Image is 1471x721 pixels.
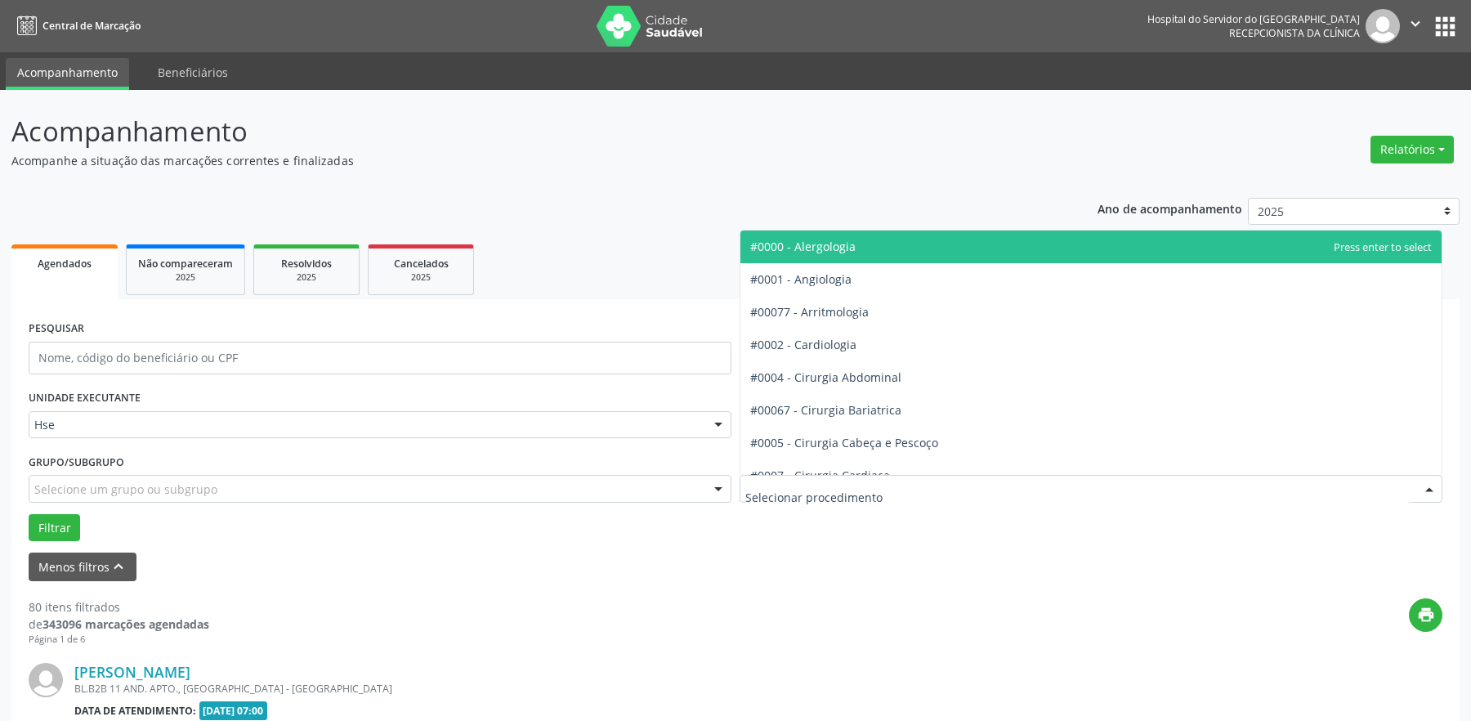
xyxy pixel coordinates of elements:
span: Não compareceram [138,257,233,271]
button: Menos filtroskeyboard_arrow_up [29,553,136,581]
p: Acompanhe a situação das marcações correntes e finalizadas [11,152,1025,169]
i: keyboard_arrow_up [110,558,127,575]
span: #0000 - Alergologia [750,239,856,254]
span: [DATE] 07:00 [199,701,268,720]
span: #0007 - Cirurgia Cardiaca [750,468,890,483]
button: apps [1431,12,1460,41]
span: #0001 - Angiologia [750,271,852,287]
span: #00077 - Arritmologia [750,304,869,320]
a: [PERSON_NAME] [74,663,190,681]
span: Hse [34,417,698,433]
span: Cancelados [394,257,449,271]
button: Relatórios [1370,136,1454,163]
span: #0004 - Cirurgia Abdominal [750,369,901,385]
input: Nome, código do beneficiário ou CPF [29,342,731,374]
div: de [29,616,209,633]
span: #00067 - Cirurgia Bariatrica [750,402,901,418]
strong: 343096 marcações agendadas [42,616,209,632]
label: PESQUISAR [29,316,84,342]
span: Selecione um grupo ou subgrupo [34,481,217,498]
span: Recepcionista da clínica [1229,26,1360,40]
input: Selecionar procedimento [745,481,1409,513]
span: Resolvidos [281,257,332,271]
i: print [1417,606,1435,624]
div: Hospital do Servidor do [GEOGRAPHIC_DATA] [1147,12,1360,26]
p: Acompanhamento [11,111,1025,152]
div: 80 itens filtrados [29,598,209,616]
a: Beneficiários [146,58,239,87]
button: print [1409,598,1442,632]
i:  [1406,15,1424,33]
button:  [1400,9,1431,43]
button: Filtrar [29,514,80,542]
p: Ano de acompanhamento [1098,198,1242,218]
label: Grupo/Subgrupo [29,450,124,475]
div: 2025 [266,271,347,284]
a: Acompanhamento [6,58,129,90]
span: #0002 - Cardiologia [750,337,856,352]
div: 2025 [380,271,462,284]
label: UNIDADE EXECUTANTE [29,386,141,411]
span: Agendados [38,257,92,271]
span: Central de Marcação [42,19,141,33]
a: Central de Marcação [11,12,141,39]
span: #0005 - Cirurgia Cabeça e Pescoço [750,435,938,450]
div: BL.B2B 11 AND. APTO., [GEOGRAPHIC_DATA] - [GEOGRAPHIC_DATA] [74,682,1197,696]
img: img [29,663,63,697]
img: img [1366,9,1400,43]
div: Página 1 de 6 [29,633,209,647]
div: 2025 [138,271,233,284]
b: Data de atendimento: [74,704,196,718]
